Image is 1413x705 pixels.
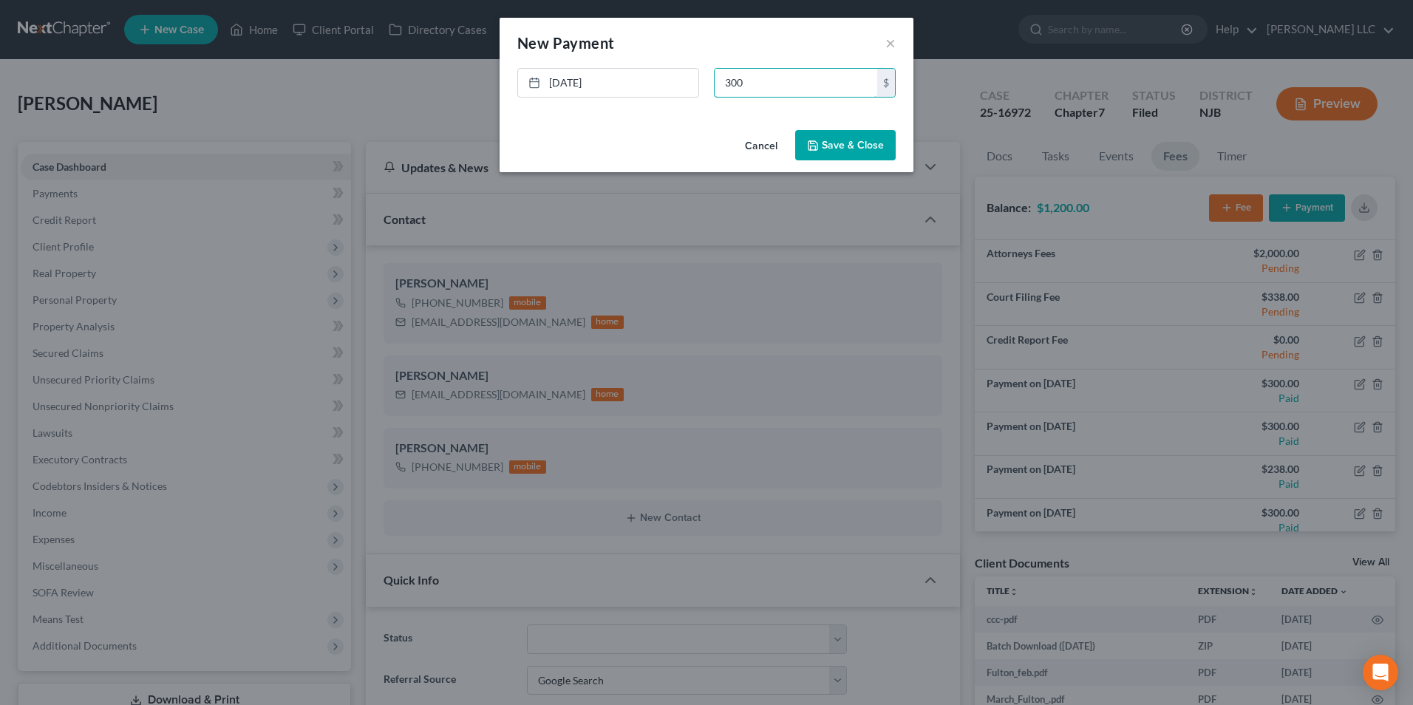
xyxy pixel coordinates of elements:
button: × [885,34,896,52]
a: [DATE] [518,69,698,97]
input: 0.00 [715,69,877,97]
div: $ [877,69,895,97]
div: Open Intercom Messenger [1363,655,1398,690]
span: New Payment [517,34,614,52]
button: Save & Close [795,130,896,161]
button: Cancel [733,132,789,161]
